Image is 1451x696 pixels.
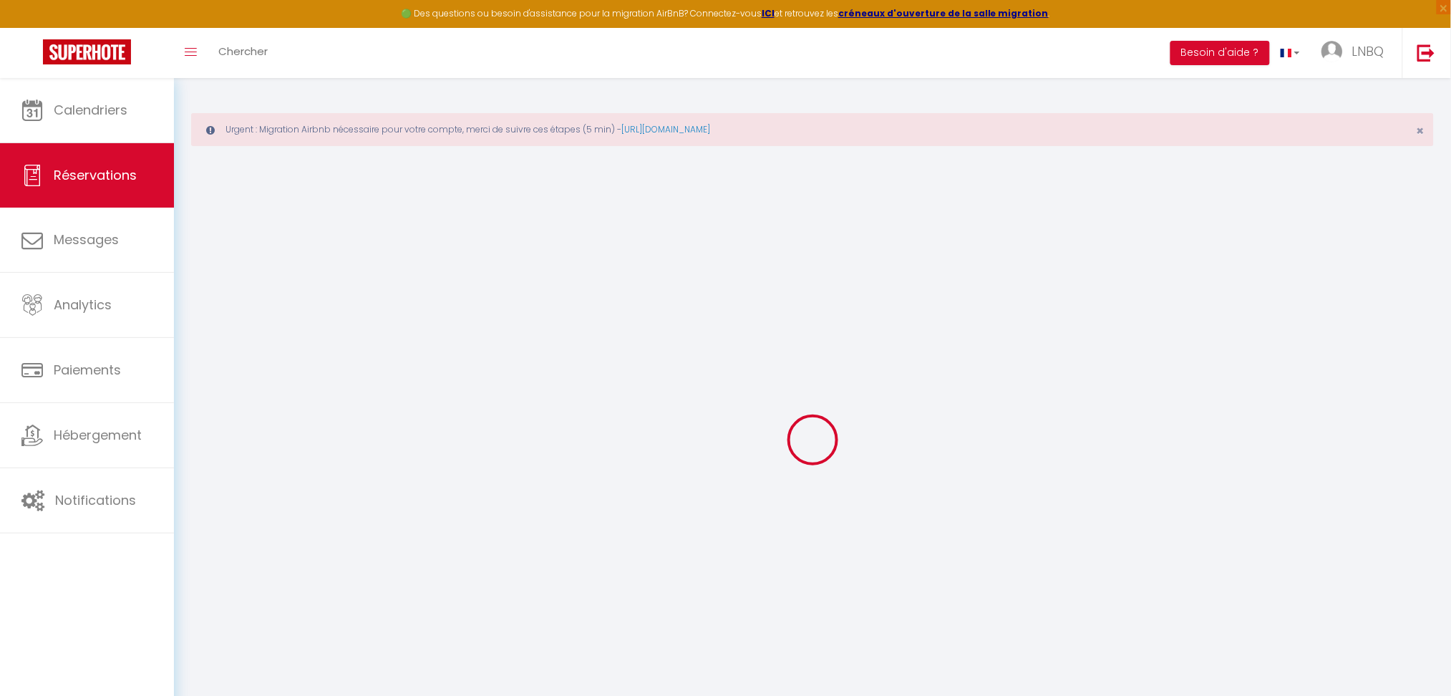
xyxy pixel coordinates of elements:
[43,39,131,64] img: Super Booking
[1417,122,1425,140] span: ×
[54,426,142,444] span: Hébergement
[762,7,775,19] a: ICI
[1390,632,1440,685] iframe: Chat
[621,123,710,135] a: [URL][DOMAIN_NAME]
[11,6,54,49] button: Ouvrir le widget de chat LiveChat
[1170,41,1270,65] button: Besoin d'aide ?
[55,491,136,509] span: Notifications
[54,101,127,119] span: Calendriers
[1352,42,1384,60] span: LNBQ
[54,231,119,248] span: Messages
[54,361,121,379] span: Paiements
[838,7,1049,19] a: créneaux d'ouverture de la salle migration
[218,44,268,59] span: Chercher
[1417,44,1435,62] img: logout
[54,296,112,314] span: Analytics
[1321,41,1343,62] img: ...
[191,113,1434,146] div: Urgent : Migration Airbnb nécessaire pour votre compte, merci de suivre ces étapes (5 min) -
[54,166,137,184] span: Réservations
[1311,28,1402,78] a: ... LNBQ
[208,28,278,78] a: Chercher
[1417,125,1425,137] button: Close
